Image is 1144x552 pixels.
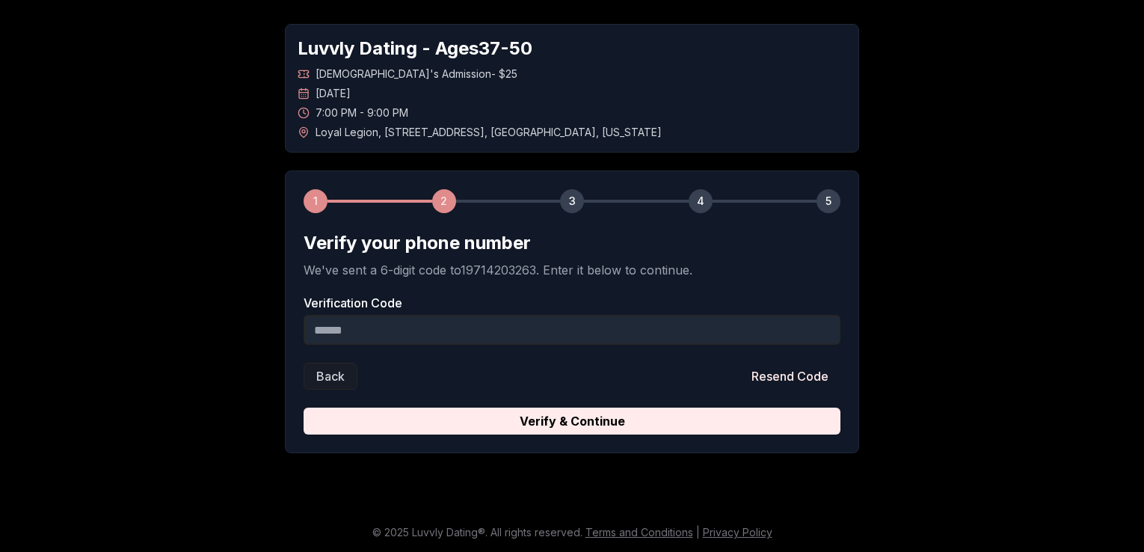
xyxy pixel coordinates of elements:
div: 3 [560,189,584,213]
span: [DEMOGRAPHIC_DATA]'s Admission - $25 [316,67,517,82]
h1: Luvvly Dating - Ages 37 - 50 [298,37,846,61]
div: 2 [432,189,456,213]
button: Back [304,363,357,390]
div: 4 [689,189,713,213]
span: Loyal Legion , [STREET_ADDRESS] , [GEOGRAPHIC_DATA] , [US_STATE] [316,125,662,140]
a: Privacy Policy [703,526,772,539]
span: | [696,526,700,539]
p: We've sent a 6-digit code to 19714203263 . Enter it below to continue. [304,261,840,279]
label: Verification Code [304,297,840,309]
span: 7:00 PM - 9:00 PM [316,105,408,120]
div: 1 [304,189,327,213]
button: Verify & Continue [304,408,840,435]
h2: Verify your phone number [304,231,840,255]
a: Terms and Conditions [585,526,693,539]
button: Resend Code [739,363,840,390]
span: [DATE] [316,86,351,101]
div: 5 [817,189,840,213]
